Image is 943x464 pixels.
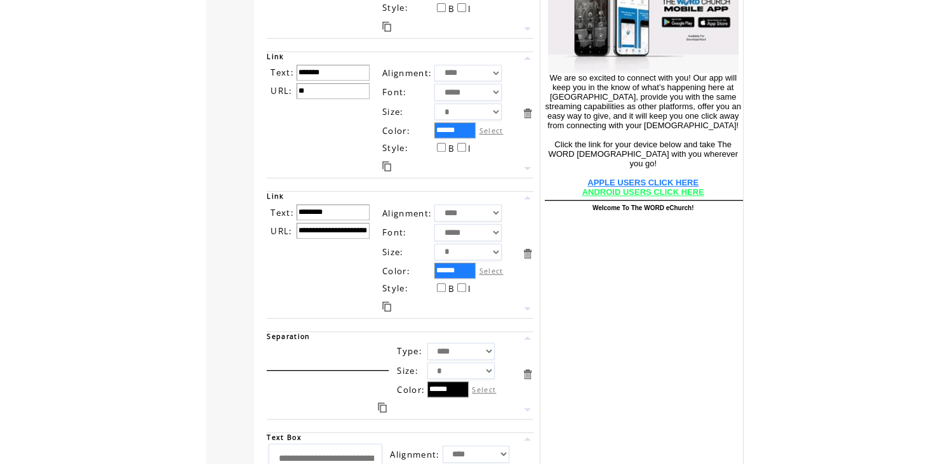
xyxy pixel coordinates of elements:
[472,385,496,394] label: Select
[468,3,471,15] span: I
[521,162,533,175] a: Move this item down
[397,365,418,376] span: Size:
[582,187,704,197] font: ANDROID USERS CLICK HERE
[521,404,533,416] a: Move this item down
[592,204,694,211] font: Welcome To The WORD eChurch!
[521,368,533,380] a: Delete this item
[521,23,533,35] a: Move this item down
[468,143,471,154] span: I
[382,246,404,258] span: Size:
[521,433,533,445] a: Move this item up
[587,184,699,185] a: APPLE USERS CLICK HERE
[382,86,407,98] span: Font:
[521,332,533,344] a: Move this item up
[382,282,408,294] span: Style:
[267,433,302,442] span: Text Box
[479,126,503,135] label: Select
[397,384,425,395] span: Color:
[382,22,391,32] a: Duplicate this item
[390,449,439,460] span: Alignment:
[521,248,533,260] a: Delete this item
[382,2,408,13] span: Style:
[521,303,533,315] a: Move this item down
[397,345,422,357] span: Type:
[448,143,454,154] span: B
[382,227,407,238] span: Font:
[479,266,503,275] label: Select
[382,265,410,277] span: Color:
[521,107,533,119] a: Delete this item
[448,3,454,15] span: B
[468,283,471,295] span: I
[267,52,284,61] span: Link
[382,67,432,79] span: Alignment:
[382,161,391,171] a: Duplicate this item
[521,52,533,64] a: Move this item up
[382,142,408,154] span: Style:
[271,207,294,218] span: Text:
[378,402,387,413] a: Duplicate this item
[382,208,432,219] span: Alignment:
[271,225,292,237] span: URL:
[521,192,533,204] a: Move this item up
[382,125,410,136] span: Color:
[382,106,404,117] span: Size:
[587,178,699,187] font: APPLE USERS CLICK HERE
[382,302,391,312] a: Duplicate this item
[267,192,284,201] span: Link
[582,194,704,195] a: ANDROID USERS CLICK HERE
[267,332,310,341] span: Separation
[545,73,740,168] font: We are so excited to connect with you! Our app will keep you in the know of what’s happening here...
[271,67,294,78] span: Text:
[271,85,292,96] span: URL:
[448,283,454,295] span: B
